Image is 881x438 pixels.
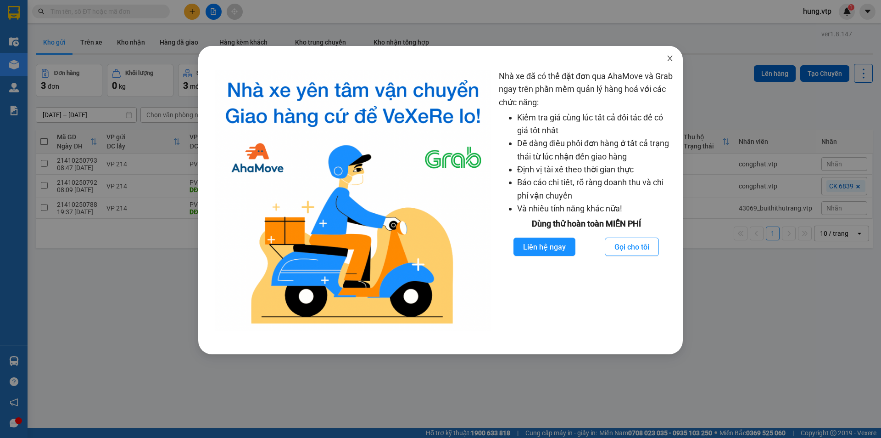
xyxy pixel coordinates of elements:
button: Close [657,46,683,72]
li: Dễ dàng điều phối đơn hàng ở tất cả trạng thái từ lúc nhận đến giao hàng [517,137,674,163]
li: Định vị tài xế theo thời gian thực [517,163,674,176]
button: Gọi cho tôi [605,238,659,256]
span: close [666,55,674,62]
div: Dùng thử hoàn toàn MIỄN PHÍ [499,217,674,230]
img: logo [215,70,491,331]
span: Liên hệ ngay [523,241,566,253]
li: Kiểm tra giá cùng lúc tất cả đối tác để có giá tốt nhất [517,111,674,137]
li: Báo cáo chi tiết, rõ ràng doanh thu và chi phí vận chuyển [517,176,674,202]
div: Nhà xe đã có thể đặt đơn qua AhaMove và Grab ngay trên phần mềm quản lý hàng hoá với các chức năng: [499,70,674,331]
li: Và nhiều tính năng khác nữa! [517,202,674,215]
span: Gọi cho tôi [614,241,649,253]
button: Liên hệ ngay [513,238,575,256]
